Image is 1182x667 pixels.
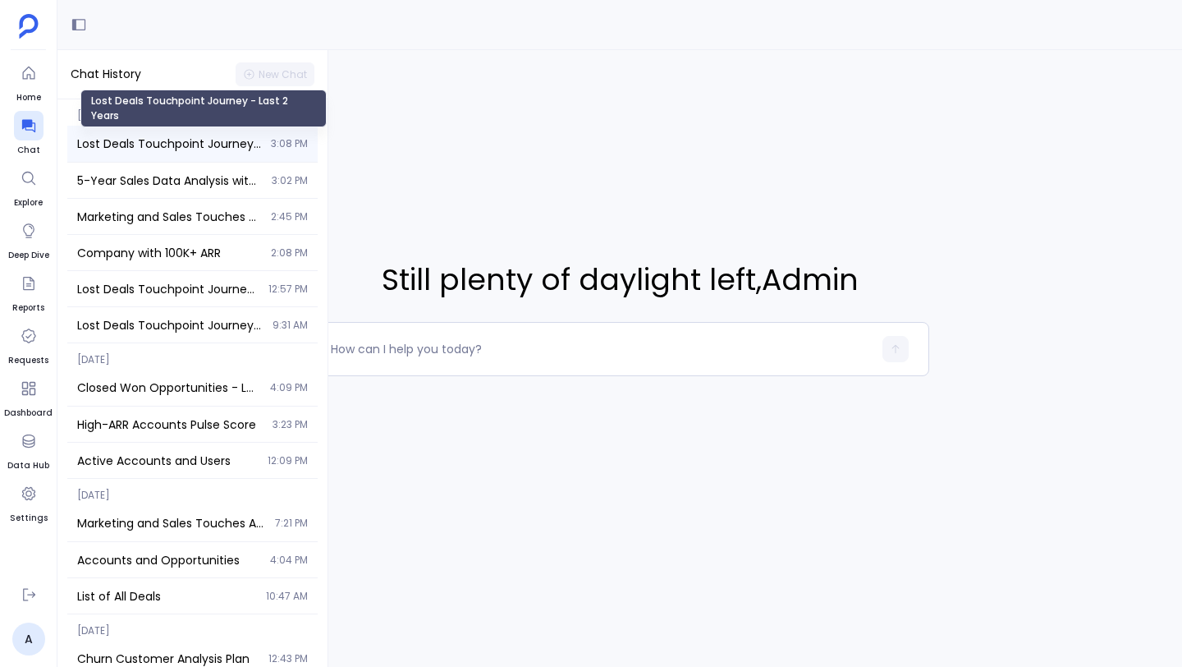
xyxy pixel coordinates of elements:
[77,281,259,297] span: Lost Deals Touchpoint Journey - Last 2 Years
[310,258,929,302] span: Still plenty of daylight left , Admin
[8,321,48,367] a: Requests
[268,454,308,467] span: 12:09 PM
[266,590,308,603] span: 10:47 AM
[14,163,44,209] a: Explore
[14,91,44,104] span: Home
[4,407,53,420] span: Dashboard
[77,245,261,261] span: Company with 100K+ ARR
[12,269,44,315] a: Reports
[8,216,49,262] a: Deep Dive
[271,246,308,260] span: 2:08 PM
[12,301,44,315] span: Reports
[14,196,44,209] span: Explore
[77,317,263,333] span: Lost Deals Touchpoint Journey (Last 2 Years)
[77,136,261,152] span: Lost Deals Touchpoint Journey - Last 2 Years
[71,66,141,83] span: Chat History
[271,137,308,150] span: 3:08 PM
[77,552,260,568] span: Accounts and Opportunities
[14,144,44,157] span: Chat
[77,515,265,531] span: Marketing and Sales Touches Analysis
[80,90,327,127] div: Lost Deals Touchpoint Journey - Last 2 Years
[7,459,49,472] span: Data Hub
[8,249,49,262] span: Deep Dive
[273,319,308,332] span: 9:31 AM
[275,517,308,530] span: 7:21 PM
[10,479,48,525] a: Settings
[14,111,44,157] a: Chat
[270,554,308,567] span: 4:04 PM
[77,379,260,396] span: Closed Won Opportunities - Last 2 Quarters
[67,343,318,366] span: [DATE]
[8,354,48,367] span: Requests
[268,283,308,296] span: 12:57 PM
[77,172,262,189] span: 5-Year Sales Data Analysis with Significance Testing
[67,479,318,502] span: [DATE]
[67,99,318,122] span: [DATE]
[12,623,45,655] a: A
[268,652,308,665] span: 12:43 PM
[271,210,308,223] span: 2:45 PM
[272,174,308,187] span: 3:02 PM
[10,512,48,525] span: Settings
[77,651,259,667] span: Churn Customer Analysis Plan
[273,418,308,431] span: 3:23 PM
[77,416,263,433] span: High-ARR Accounts Pulse Score
[77,588,256,605] span: List of All Deals
[270,381,308,394] span: 4:09 PM
[4,374,53,420] a: Dashboard
[77,453,258,469] span: Active Accounts and Users
[77,209,261,225] span: Marketing and Sales Touches Analysis
[14,58,44,104] a: Home
[7,426,49,472] a: Data Hub
[19,14,39,39] img: petavue logo
[67,614,318,637] span: [DATE]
